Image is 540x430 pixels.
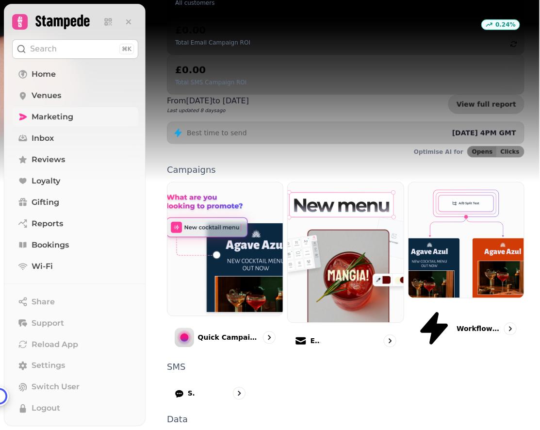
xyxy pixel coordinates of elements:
[175,39,250,47] p: Total Email Campaign ROI
[12,399,138,418] button: Logout
[167,95,249,107] p: From [DATE] to [DATE]
[187,128,247,138] p: Best time to send
[12,235,138,255] a: Bookings
[12,150,138,169] a: Reviews
[288,182,403,323] img: Email
[12,86,138,105] a: Venues
[32,111,73,123] span: Marketing
[12,193,138,212] a: Gifting
[12,129,138,148] a: Inbox
[188,389,195,398] p: SMS
[12,257,138,276] a: Wi-Fi
[167,182,283,316] img: Quick Campaign
[32,68,56,80] span: Home
[264,333,274,343] svg: go to
[385,336,395,346] svg: go to
[495,21,516,29] p: 0.24 %
[409,182,524,298] img: Workflows (coming soon)
[32,239,69,251] span: Bookings
[32,339,78,350] span: Reload App
[506,324,515,334] svg: go to
[287,182,404,355] a: EmailEmail
[12,378,138,397] button: Switch User
[30,43,57,55] p: Search
[12,39,138,59] button: Search⌘K
[12,107,138,127] a: Marketing
[311,336,320,346] p: Email
[12,214,138,233] a: Reports
[32,132,54,144] span: Inbox
[12,171,138,191] a: Loyalty
[167,165,524,174] p: Campaigns
[32,317,64,329] span: Support
[175,63,246,77] h2: £0.00
[501,149,520,155] span: Clicks
[32,90,61,101] span: Venues
[452,129,516,137] span: [DATE] 4PM GMT
[32,175,60,187] span: Loyalty
[12,65,138,84] a: Home
[119,44,134,54] div: ⌘K
[32,296,55,308] span: Share
[234,389,244,398] svg: go to
[198,333,260,343] p: Quick Campaign
[12,292,138,312] button: Share
[32,154,65,165] span: Reviews
[497,147,524,157] button: Clicks
[175,23,250,37] h2: £0.00
[167,415,524,424] p: Data
[167,182,283,355] a: Quick CampaignQuick Campaign
[408,182,524,355] a: Workflows (coming soon)Workflows (coming soon)
[167,363,524,372] p: SMS
[32,381,80,393] span: Switch User
[457,324,500,334] p: Workflows (coming soon)
[468,147,497,157] button: Opens
[32,360,65,372] span: Settings
[414,148,463,156] p: Optimise AI for
[32,261,53,272] span: Wi-Fi
[506,36,522,52] button: refresh
[12,335,138,354] button: Reload App
[175,79,246,86] p: Total SMS Campaign ROI
[32,218,63,230] span: Reports
[32,403,60,414] span: Logout
[472,149,493,155] span: Opens
[12,314,138,333] button: Support
[32,197,59,208] span: Gifting
[167,380,253,408] a: SMS
[448,95,524,114] a: View full report
[167,107,249,114] p: Last updated 8 days ago
[12,356,138,376] a: Settings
